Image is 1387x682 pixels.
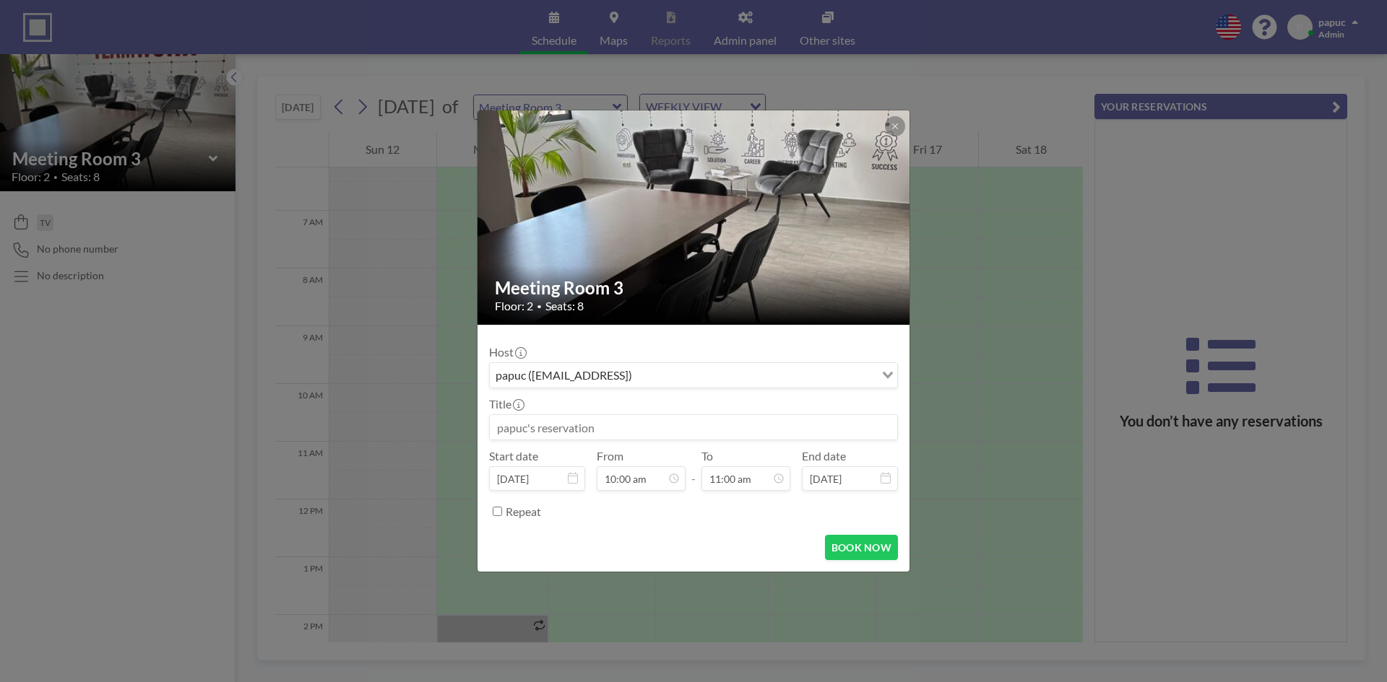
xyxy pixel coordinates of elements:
[545,299,584,313] span: Seats: 8
[489,345,525,359] label: Host
[490,415,897,440] input: papuc's reservation
[493,366,635,385] span: papuc ([EMAIL_ADDRESS])
[802,449,846,463] label: End date
[691,454,696,486] span: -
[597,449,623,463] label: From
[490,363,897,388] div: Search for option
[489,449,538,463] label: Start date
[489,397,523,411] label: Title
[825,535,898,560] button: BOOK NOW
[495,277,894,299] h2: Meeting Room 3
[636,366,873,385] input: Search for option
[537,301,542,312] span: •
[495,299,533,313] span: Floor: 2
[506,504,541,519] label: Repeat
[701,449,713,463] label: To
